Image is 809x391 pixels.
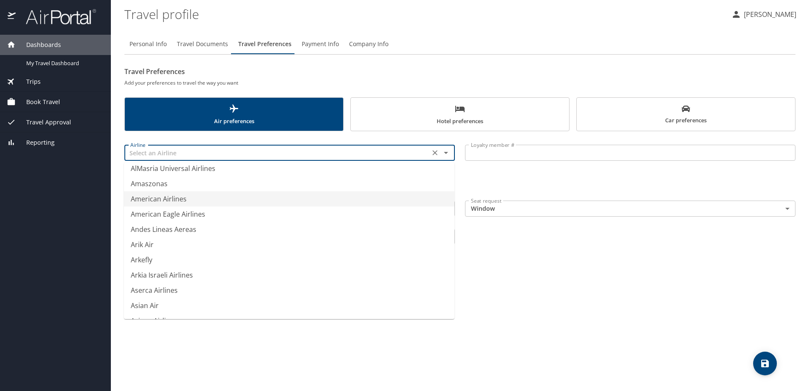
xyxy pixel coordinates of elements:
[440,147,452,159] button: Close
[238,39,292,50] span: Travel Preferences
[429,147,441,159] button: Clear
[356,104,564,126] span: Hotel preferences
[130,104,338,126] span: Air preferences
[124,313,454,328] li: Asiana Airlines
[124,176,454,191] li: Amaszonas
[124,283,454,298] li: Aserca Airlines
[124,298,454,313] li: Asian Air
[124,34,795,54] div: Profile
[17,8,96,25] img: airportal-logo.png
[124,1,724,27] h1: Travel profile
[124,65,795,78] h2: Travel Preferences
[26,59,101,67] span: My Travel Dashboard
[741,9,796,19] p: [PERSON_NAME]
[124,78,795,87] h6: Add your preferences to travel the way you want
[16,138,55,147] span: Reporting
[124,222,454,237] li: Andes Lineas Aereas
[16,97,60,107] span: Book Travel
[16,40,61,50] span: Dashboards
[582,105,790,125] span: Car preferences
[124,207,454,222] li: American Eagle Airlines
[124,252,454,267] li: Arkefly
[728,7,800,22] button: [PERSON_NAME]
[8,8,17,25] img: icon-airportal.png
[124,97,795,131] div: scrollable force tabs example
[124,237,454,252] li: Arik Air
[753,352,777,375] button: save
[124,161,454,176] li: AlMasria Universal Airlines
[127,147,427,158] input: Select an Airline
[302,39,339,50] span: Payment Info
[465,201,795,217] div: Window
[124,267,454,283] li: Arkia Israeli Airlines
[16,118,71,127] span: Travel Approval
[124,191,454,207] li: American Airlines
[349,39,388,50] span: Company Info
[177,39,228,50] span: Travel Documents
[16,77,41,86] span: Trips
[129,39,167,50] span: Personal Info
